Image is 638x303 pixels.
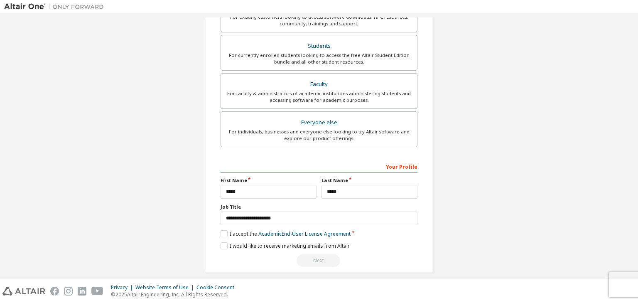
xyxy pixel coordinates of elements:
[226,52,412,65] div: For currently enrolled students looking to access the free Altair Student Edition bundle and all ...
[111,284,135,291] div: Privacy
[135,284,196,291] div: Website Terms of Use
[2,287,45,296] img: altair_logo.svg
[64,287,73,296] img: instagram.svg
[91,287,103,296] img: youtube.svg
[221,160,417,173] div: Your Profile
[221,204,417,210] label: Job Title
[226,90,412,103] div: For faculty & administrators of academic institutions administering students and accessing softwa...
[111,291,239,298] p: © 2025 Altair Engineering, Inc. All Rights Reserved.
[226,40,412,52] div: Students
[221,177,317,184] label: First Name
[321,177,417,184] label: Last Name
[78,287,86,296] img: linkedin.svg
[226,14,412,27] div: For existing customers looking to access software downloads, HPC resources, community, trainings ...
[221,254,417,267] div: Read and acccept EULA to continue
[226,117,412,128] div: Everyone else
[221,242,350,249] label: I would like to receive marketing emails from Altair
[4,2,108,11] img: Altair One
[196,284,239,291] div: Cookie Consent
[50,287,59,296] img: facebook.svg
[221,230,351,237] label: I accept the
[226,128,412,142] div: For individuals, businesses and everyone else looking to try Altair software and explore our prod...
[258,230,351,237] a: Academic End-User License Agreement
[226,79,412,90] div: Faculty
